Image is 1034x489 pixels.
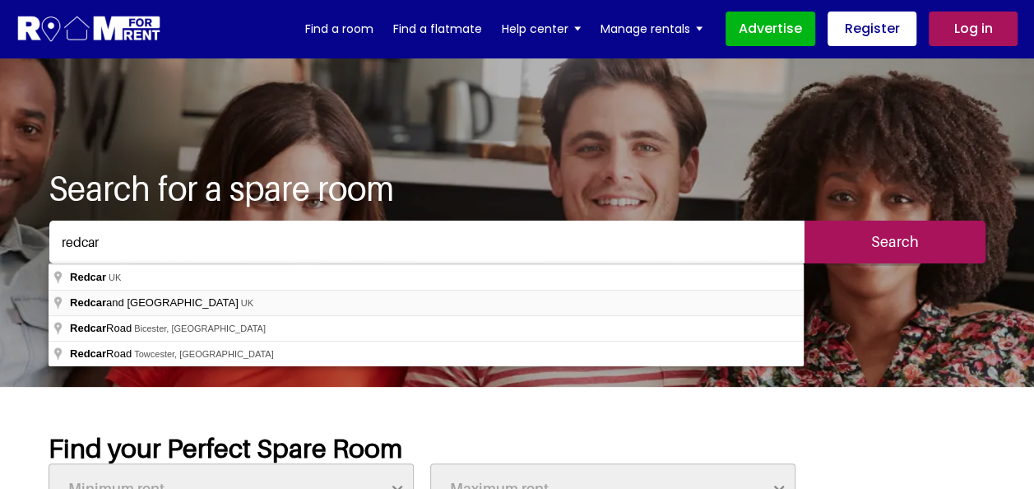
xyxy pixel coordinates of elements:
a: Log in [929,12,1018,46]
a: Manage rentals [600,16,702,41]
a: Find a flatmate [393,16,482,41]
span: UK [241,298,253,308]
span: Road [70,347,134,360]
span: Towcester, [GEOGRAPHIC_DATA] [134,349,274,359]
a: Find a room [305,16,373,41]
h1: Search for a spare room [49,168,986,207]
span: Redcar [70,271,106,283]
a: Help center [502,16,581,41]
span: Redcar [70,347,106,360]
input: Search [804,221,985,263]
span: Bicester, [GEOGRAPHIC_DATA] [134,324,266,333]
a: Advertise [726,12,815,46]
strong: Find your Perfect Spare Room [49,432,402,463]
span: Redcar [70,322,106,334]
a: Register [828,12,916,46]
span: Road [70,322,134,334]
span: and [GEOGRAPHIC_DATA] [70,296,241,309]
span: UK [109,272,121,282]
span: Redcar [70,296,106,309]
img: Logo for Room for Rent, featuring a welcoming design with a house icon and modern typography [16,14,162,44]
input: Where do you want to live. Search by town or postcode [49,221,804,263]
